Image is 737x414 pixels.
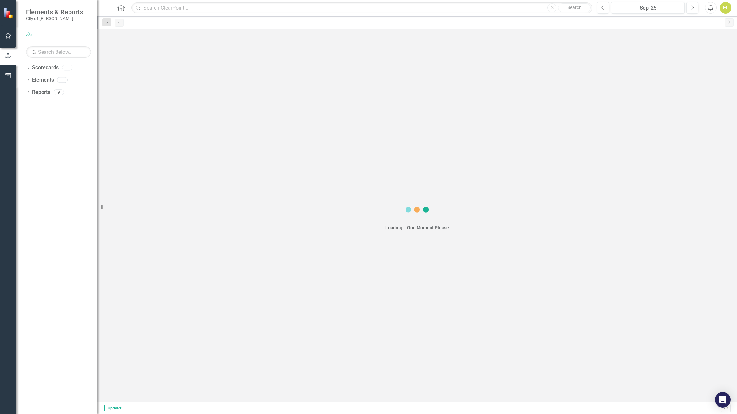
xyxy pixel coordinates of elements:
button: Search [558,3,591,12]
div: Loading... One Moment Please [385,224,449,231]
div: Sep-25 [613,4,682,12]
small: City of [PERSON_NAME] [26,16,83,21]
input: Search ClearPoint... [131,2,592,14]
a: Elements [32,77,54,84]
span: Elements & Reports [26,8,83,16]
button: Sep-25 [611,2,685,14]
div: 9 [54,89,64,95]
span: Updater [104,405,124,411]
span: Search [568,5,581,10]
button: EL [720,2,731,14]
div: Open Intercom Messenger [715,392,731,408]
input: Search Below... [26,46,91,58]
img: ClearPoint Strategy [3,7,15,19]
a: Reports [32,89,50,96]
a: Scorecards [32,64,59,72]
